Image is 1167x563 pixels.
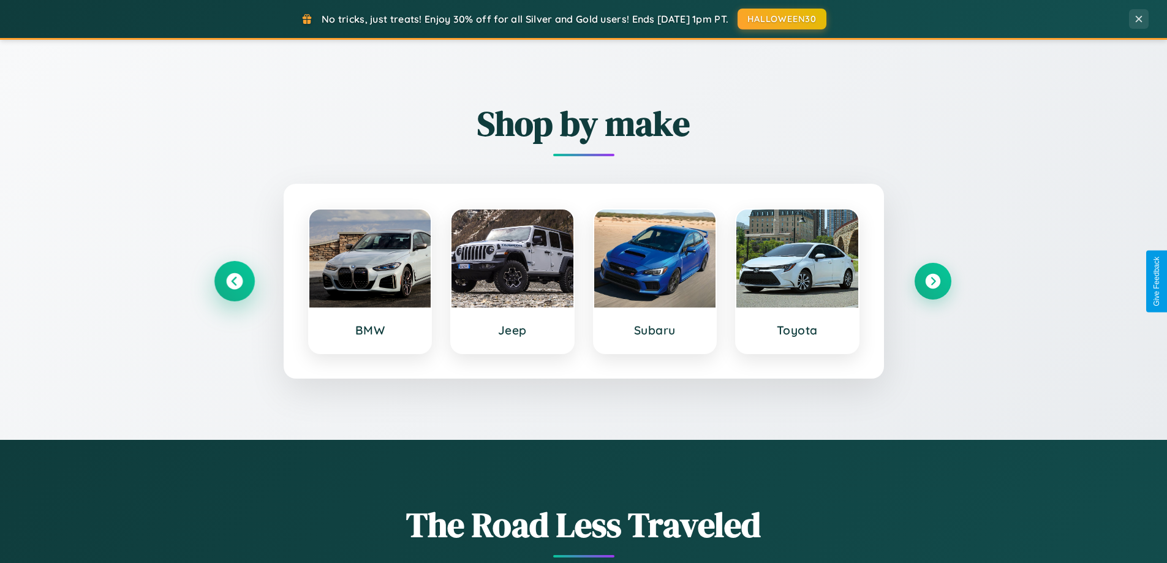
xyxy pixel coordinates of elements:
span: No tricks, just treats! Enjoy 30% off for all Silver and Gold users! Ends [DATE] 1pm PT. [322,13,728,25]
h3: Subaru [606,323,704,338]
h2: Shop by make [216,100,951,147]
button: HALLOWEEN30 [738,9,826,29]
h3: BMW [322,323,419,338]
h3: Jeep [464,323,561,338]
h3: Toyota [749,323,846,338]
div: Give Feedback [1152,257,1161,306]
h1: The Road Less Traveled [216,501,951,548]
